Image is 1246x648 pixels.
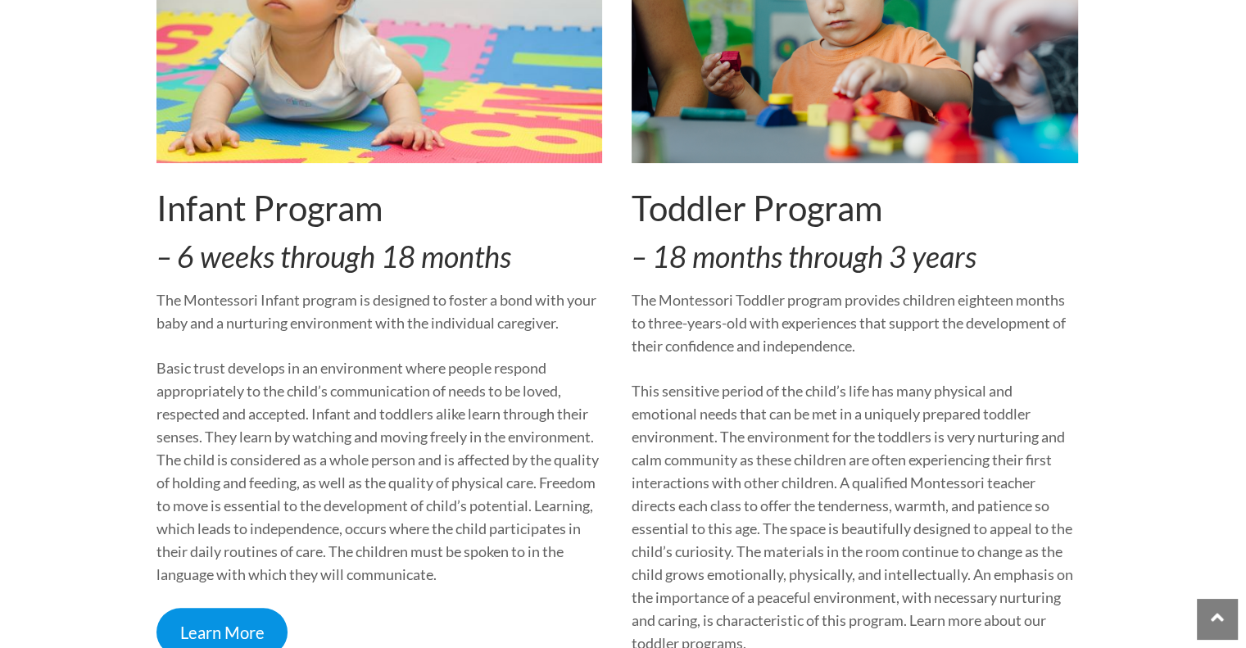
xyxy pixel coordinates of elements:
p: The Montessori Infant program is designed to foster a bond with your baby and a nurturing environ... [156,288,603,334]
h2: Toddler Program [632,188,1078,229]
h2: Infant Program [156,188,603,229]
em: – 18 months through 3 years [632,238,976,274]
p: Basic trust develops in an environment where people respond appropriately to the child’s communic... [156,356,603,586]
p: The Montessori Toddler program provides children eighteen months to three-years-old with experien... [632,288,1078,357]
em: – 6 weeks through 18 months [156,238,511,274]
